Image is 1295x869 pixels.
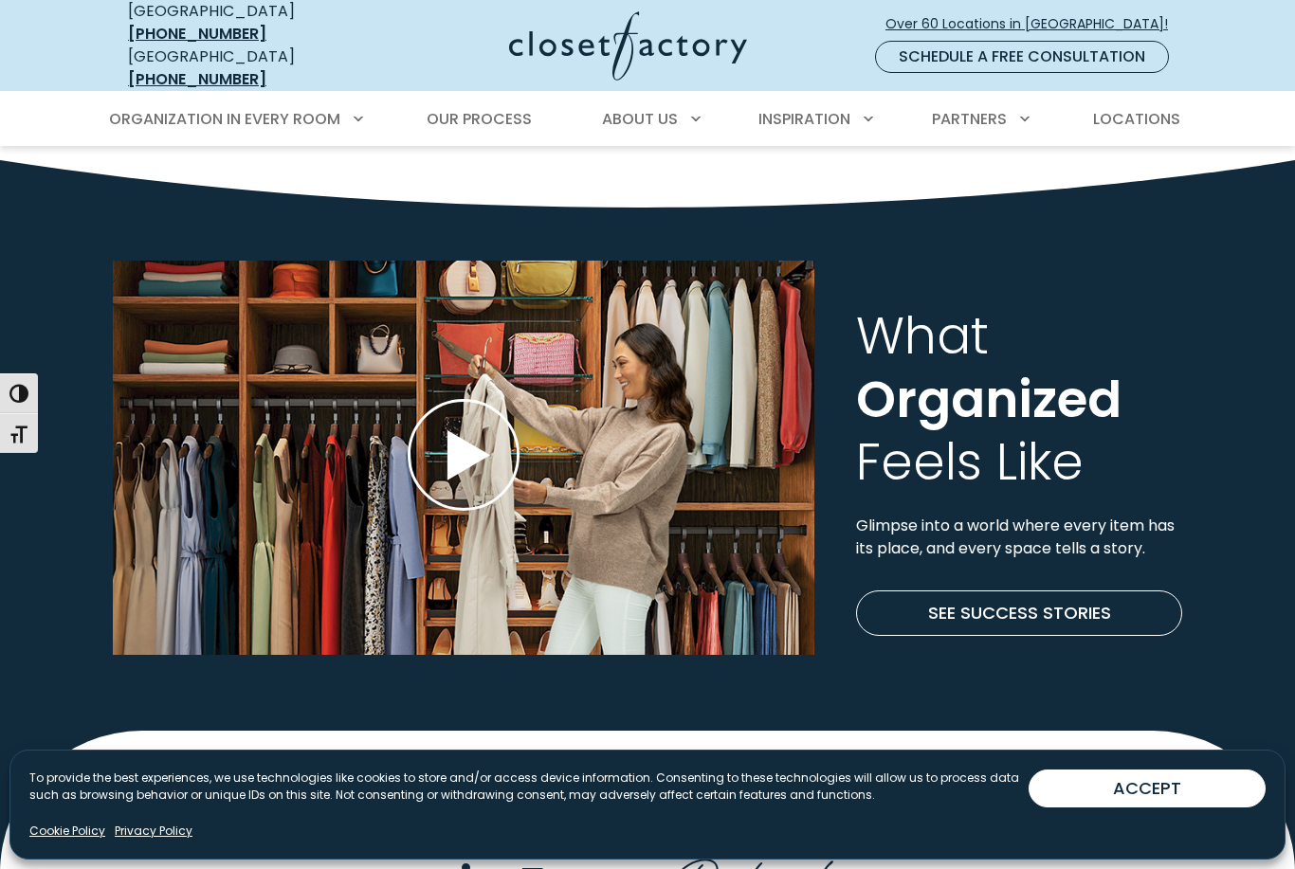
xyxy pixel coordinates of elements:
img: Closet Factory Logo [509,11,747,81]
a: [PHONE_NUMBER] [128,68,266,90]
a: Schedule a Free Consultation [875,41,1169,73]
a: [PHONE_NUMBER] [128,23,266,45]
nav: Primary Menu [96,93,1199,146]
a: Over 60 Locations in [GEOGRAPHIC_DATA]! [885,8,1184,41]
span: Feels Like [856,426,1084,498]
div: [GEOGRAPHIC_DATA] [128,45,360,91]
a: Cookie Policy [29,823,105,840]
span: Inspiration [758,108,850,130]
a: Privacy Policy [115,823,192,840]
p: Glimpse into a world where every item has its place, and every space tells a story. [856,515,1182,560]
span: About Us [602,108,678,130]
a: See Success Stories [856,590,1182,636]
img: Woman in closet admiring organization of clothes [113,261,814,655]
button: ACCEPT [1029,769,1266,807]
span: What [856,300,989,371]
span: Locations [1093,108,1180,130]
span: Partners [932,108,1007,130]
p: To provide the best experiences, we use technologies like cookies to store and/or access device i... [29,769,1029,804]
span: Organized [856,363,1122,434]
span: Over 60 Locations in [GEOGRAPHIC_DATA]! [885,14,1183,34]
span: Our Process [427,108,532,130]
span: Organization in Every Room [109,108,340,130]
div: Play Wistia video [113,261,814,655]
